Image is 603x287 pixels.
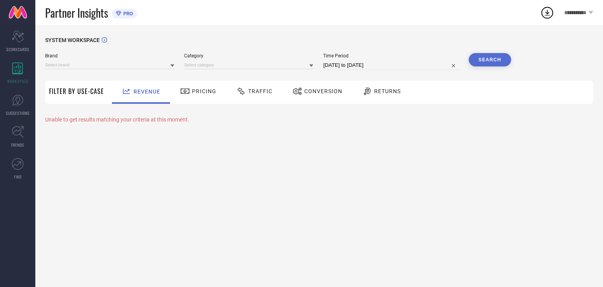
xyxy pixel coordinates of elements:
[45,5,108,21] span: Partner Insights
[323,53,459,59] span: Time Period
[11,142,24,148] span: TRENDS
[45,61,174,69] input: Select brand
[192,88,216,94] span: Pricing
[248,88,272,94] span: Traffic
[133,88,160,95] span: Revenue
[374,88,401,94] span: Returns
[184,61,313,69] input: Select category
[540,6,554,20] div: Open download list
[45,53,174,59] span: Brand
[121,11,133,17] span: PRO
[469,53,511,66] button: Search
[49,86,104,96] span: Filter By Use-Case
[14,174,22,180] span: FWD
[6,46,29,52] span: SCORECARDS
[45,116,189,123] span: Unable to get results matching your criteria at this moment.
[6,110,30,116] span: SUGGESTIONS
[184,53,313,59] span: Category
[304,88,342,94] span: Conversion
[323,61,459,70] input: Select time period
[7,78,29,84] span: WORKSPACE
[45,37,100,43] span: SYSTEM WORKSPACE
